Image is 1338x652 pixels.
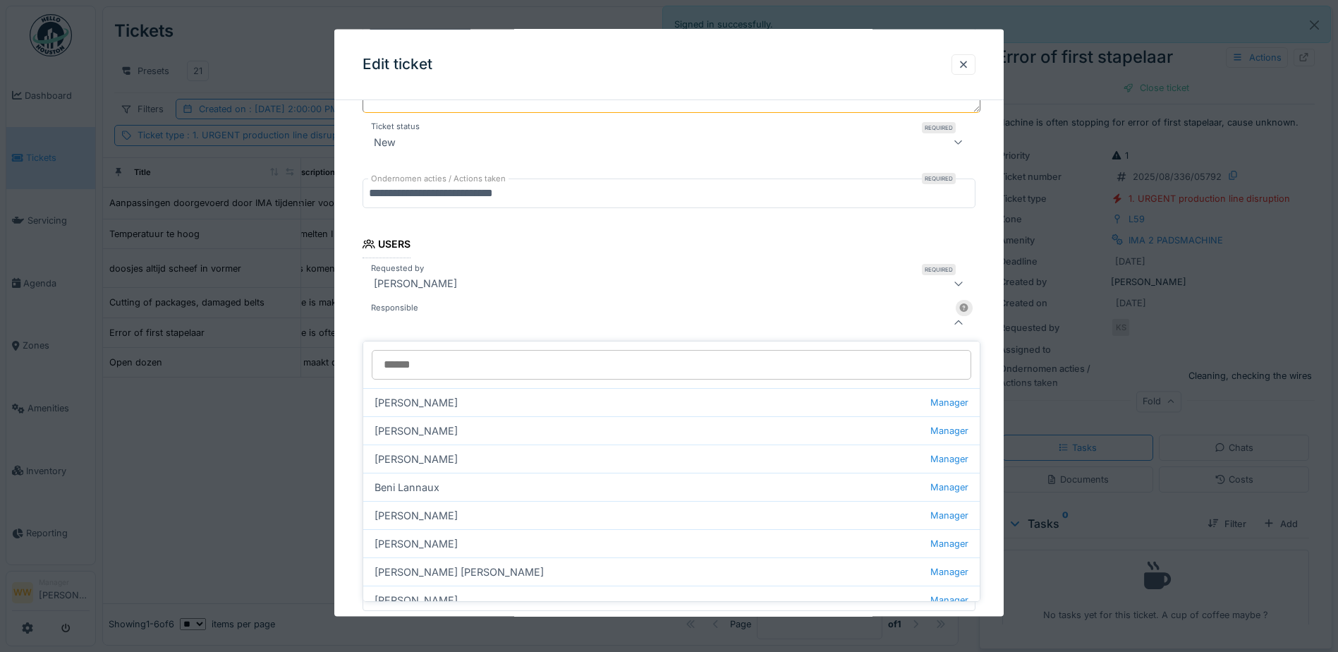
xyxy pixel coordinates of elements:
div: Required [922,173,956,184]
label: Ticket status [368,121,422,133]
div: [PERSON_NAME] [363,445,980,473]
div: Required [922,263,956,274]
span: Manager [930,396,968,409]
div: [PERSON_NAME] [368,274,463,291]
span: Manager [930,565,968,579]
span: Manager [930,593,968,607]
div: Users [363,234,410,258]
div: [PERSON_NAME] [PERSON_NAME] [363,557,980,586]
span: Manager [930,424,968,437]
label: Ondernomen acties / Actions taken [368,173,509,185]
div: [PERSON_NAME] [363,529,980,557]
span: Manager [930,481,968,494]
div: New [368,133,401,150]
span: Manager [930,537,968,550]
div: Required [922,122,956,133]
label: Priority [368,615,401,627]
div: [PERSON_NAME] [363,501,980,529]
span: Manager [930,509,968,522]
div: [PERSON_NAME] [363,416,980,445]
div: [PERSON_NAME] [363,388,980,416]
label: Requested by [368,262,427,274]
span: Manager [930,452,968,466]
div: [PERSON_NAME] [363,586,980,614]
div: Beni Lannaux [363,473,980,501]
label: Responsible [368,301,421,313]
h3: Edit ticket [363,56,432,73]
